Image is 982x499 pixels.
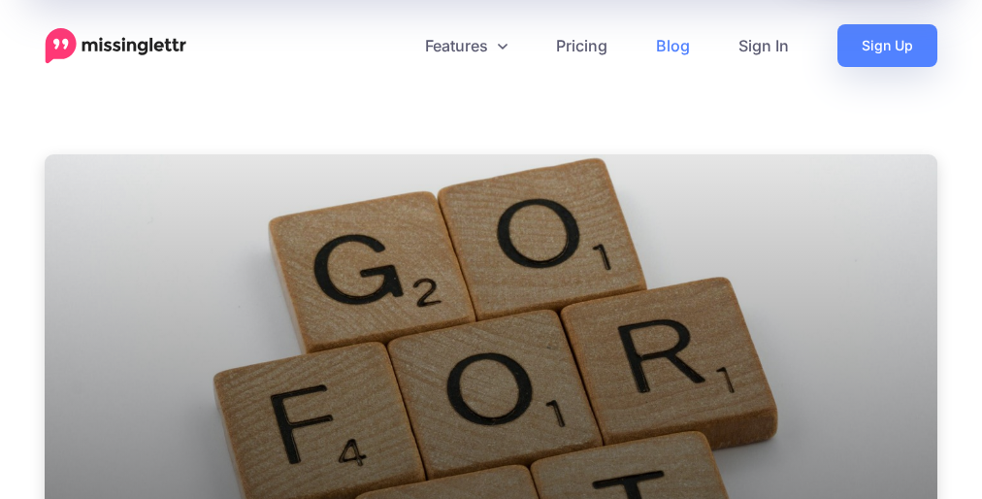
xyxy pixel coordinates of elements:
[714,24,813,67] a: Sign In
[837,24,937,67] a: Sign Up
[632,24,714,67] a: Blog
[532,24,632,67] a: Pricing
[45,28,187,64] a: Home
[401,24,532,67] a: Features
